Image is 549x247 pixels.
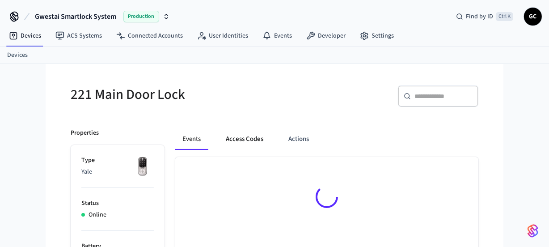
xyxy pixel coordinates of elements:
[71,85,269,104] h5: 221 Main Door Lock
[81,167,154,177] p: Yale
[449,9,520,25] div: Find by IDCtrl K
[175,128,208,150] button: Events
[7,51,28,60] a: Devices
[81,156,154,165] p: Type
[299,28,353,44] a: Developer
[109,28,190,44] a: Connected Accounts
[281,128,316,150] button: Actions
[525,9,541,25] span: GC
[35,11,116,22] span: Gwestai Smartlock System
[190,28,255,44] a: User Identities
[89,210,106,220] p: Online
[71,128,99,138] p: Properties
[255,28,299,44] a: Events
[123,11,159,22] span: Production
[496,12,513,21] span: Ctrl K
[131,156,154,178] img: Yale Assure Touchscreen Wifi Smart Lock, Satin Nickel, Front
[48,28,109,44] a: ACS Systems
[528,224,538,238] img: SeamLogoGradient.69752ec5.svg
[175,128,478,150] div: ant example
[2,28,48,44] a: Devices
[81,199,154,208] p: Status
[353,28,401,44] a: Settings
[466,12,493,21] span: Find by ID
[524,8,542,26] button: GC
[219,128,270,150] button: Access Codes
